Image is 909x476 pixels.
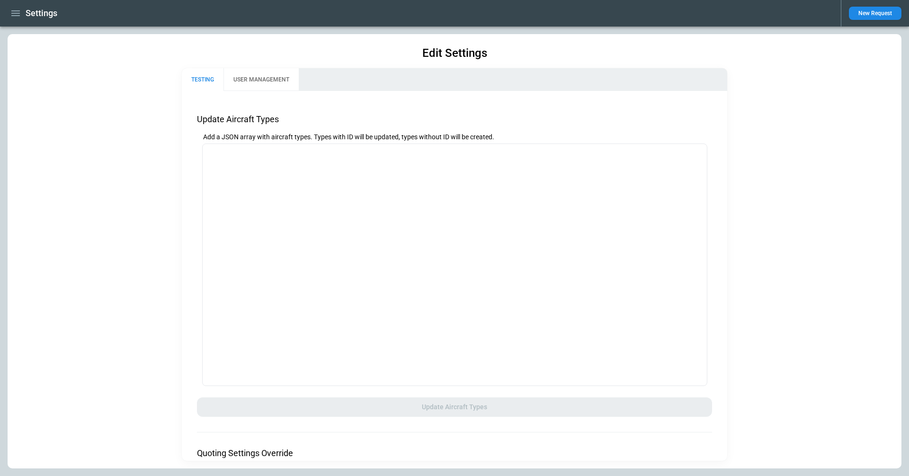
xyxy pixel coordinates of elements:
[422,45,487,61] h1: Edit Settings
[849,7,901,20] button: New Request
[197,448,712,459] h2: Quoting Settings Override
[26,8,57,19] h1: Settings
[182,68,223,91] button: TESTING
[223,68,299,91] button: USER MANAGEMENT
[197,114,712,125] h2: Update Aircraft Types
[202,133,495,141] legend: Add a JSON array with aircraft types. Types with ID will be updated, types without ID will be cre...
